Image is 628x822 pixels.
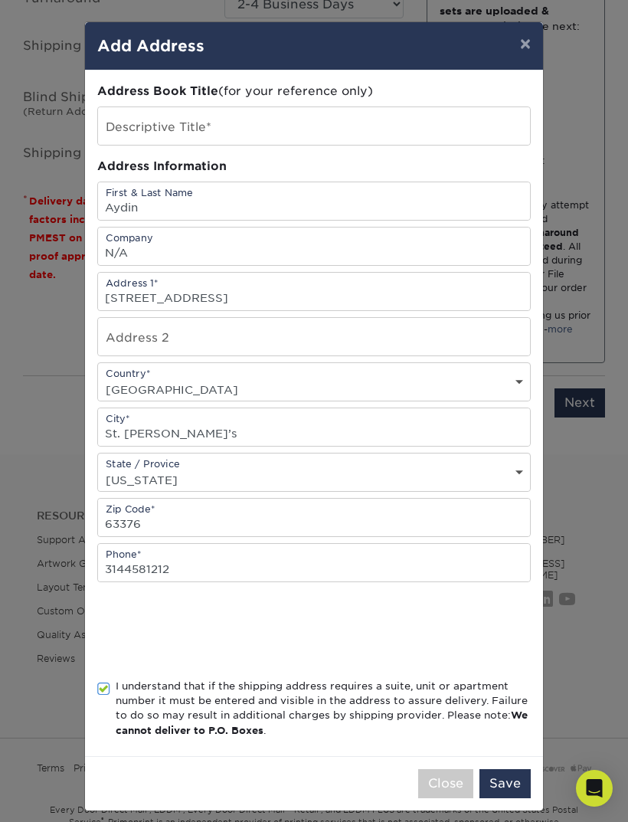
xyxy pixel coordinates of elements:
[116,709,528,735] b: We cannot deliver to P.O. Boxes
[116,679,531,738] div: I understand that if the shipping address requires a suite, unit or apartment number it must be e...
[97,83,531,100] div: (for your reference only)
[418,769,473,798] button: Close
[97,34,531,57] h4: Add Address
[479,769,531,798] button: Save
[97,601,330,660] iframe: reCAPTCHA
[508,22,543,65] button: ×
[97,84,218,98] span: Address Book Title
[97,158,531,175] div: Address Information
[576,770,613,807] div: Open Intercom Messenger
